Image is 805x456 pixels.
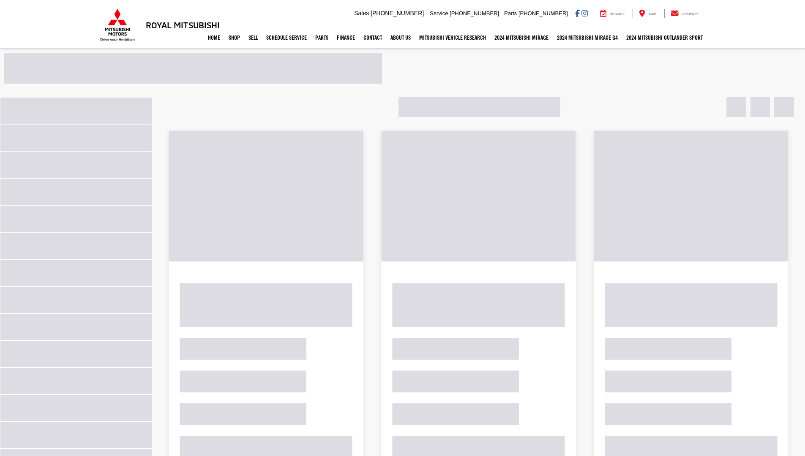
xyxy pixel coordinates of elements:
[430,10,448,16] span: Service
[649,12,656,16] span: Map
[204,27,224,48] a: Home
[386,27,415,48] a: About Us
[594,9,631,18] a: Service
[354,10,369,16] span: Sales
[490,27,553,48] a: 2024 Mitsubishi Mirage
[633,9,662,18] a: Map
[664,9,705,18] a: Contact
[371,10,424,16] span: [PHONE_NUMBER]
[450,10,499,16] span: [PHONE_NUMBER]
[244,27,262,48] a: Sell
[622,27,707,48] a: 2024 Mitsubishi Outlander SPORT
[610,12,625,16] span: Service
[311,27,333,48] a: Parts: Opens in a new tab
[224,27,244,48] a: Shop
[262,27,311,48] a: Schedule Service: Opens in a new tab
[146,20,220,30] h3: Royal Mitsubishi
[333,27,359,48] a: Finance
[415,27,490,48] a: Mitsubishi Vehicle Research
[98,8,136,41] img: Mitsubishi
[518,10,568,16] span: [PHONE_NUMBER]
[682,12,698,16] span: Contact
[581,10,588,16] a: Instagram: Click to visit our Instagram page
[504,10,517,16] span: Parts
[359,27,386,48] a: Contact
[575,10,580,16] a: Facebook: Click to visit our Facebook page
[553,27,622,48] a: 2024 Mitsubishi Mirage G4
